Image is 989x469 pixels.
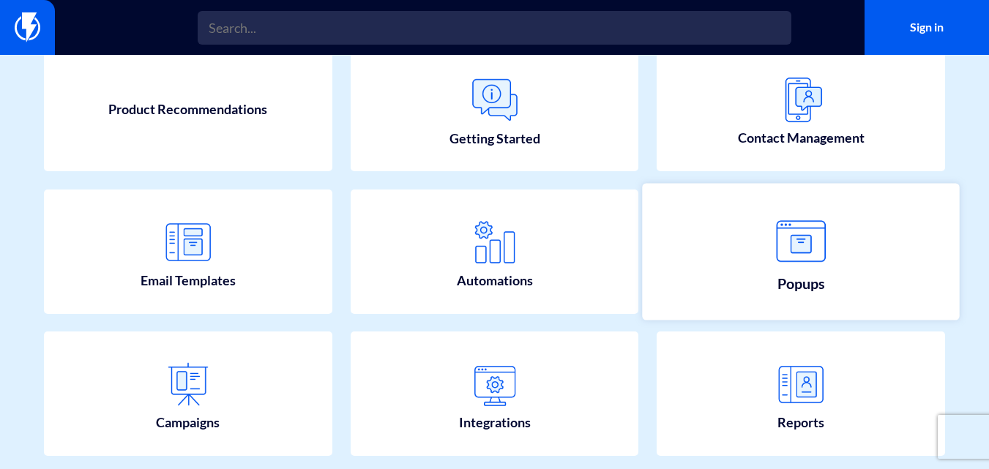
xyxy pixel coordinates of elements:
[44,331,332,456] a: Campaigns
[198,11,791,45] input: Search...
[457,271,533,290] span: Automations
[777,413,824,432] span: Reports
[108,100,267,119] span: Product Recommendations
[351,331,639,456] a: Integrations
[449,130,540,149] span: Getting Started
[156,413,220,432] span: Campaigns
[642,184,959,320] a: Popups
[738,129,865,148] span: Contact Management
[351,48,639,172] a: Getting Started
[141,271,236,290] span: Email Templates
[657,48,945,172] a: Contact Management
[777,274,825,294] span: Popups
[657,331,945,456] a: Reports
[459,413,531,432] span: Integrations
[44,48,332,172] a: Product Recommendations
[351,190,639,314] a: Automations
[44,190,332,314] a: Email Templates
